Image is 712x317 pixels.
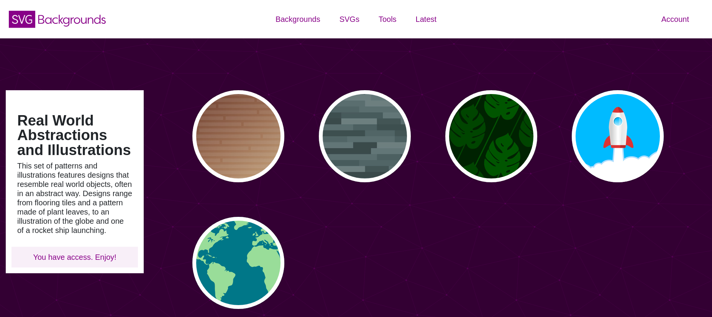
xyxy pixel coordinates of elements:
[406,8,446,31] a: Latest
[17,253,132,262] p: You have access. Enjoy!
[17,161,132,235] p: This set of patterns and illustrations features designs that resemble real world objects, often i...
[192,217,284,309] button: map of the world illustration
[330,8,369,31] a: SVGs
[652,8,699,31] a: Account
[192,90,284,182] button: wooden floor pattern
[266,8,330,31] a: Backgrounds
[319,90,411,182] button: flooring design made of dark rectangles of various neutral shades
[369,8,406,31] a: Tools
[572,90,664,182] button: a vector illustration of a rocket taking off
[17,113,132,157] h1: Real World Abstractions and Illustrations
[445,90,537,182] button: Monstera leaf illustration repeating pattern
